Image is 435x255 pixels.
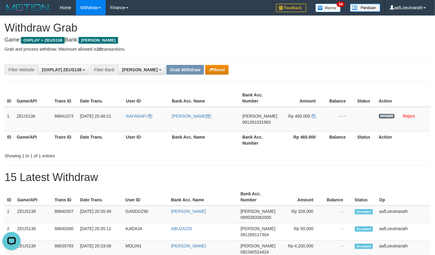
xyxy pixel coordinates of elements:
td: ZEUS138 [15,206,52,223]
h1: 15 Latest Withdraw [5,171,430,183]
span: OXPLAY > ZEUS138 [21,37,65,44]
a: ABUZAZID [171,226,192,231]
button: Grab Withdraw [166,65,204,75]
th: Action [376,89,430,107]
span: Copy 082340524424 to clipboard [240,250,269,254]
th: User ID [123,188,168,206]
td: - [323,206,352,223]
button: Open LiveChat chat widget [2,2,21,21]
span: Copy 081391031963 to clipboard [242,120,270,125]
td: [DATE] 20:35:11 [78,223,123,240]
span: Accepted [355,244,373,249]
td: - - - [325,107,355,132]
a: [PERSON_NAME] [171,243,206,248]
button: Reset [205,65,229,75]
h1: Withdraw Grab [5,22,430,34]
a: Reject [403,114,415,119]
th: Amount [278,188,323,206]
span: Rp 460.000 [288,114,310,119]
th: Bank Acc. Number [240,89,280,107]
th: Balance [325,131,355,149]
th: ID [5,188,15,206]
button: [OXPLAY] ZEUS138 [38,65,89,75]
th: Amount [280,89,325,107]
div: Showing 1 to 1 of 1 entries [5,150,177,159]
td: 1 [5,107,14,132]
th: Bank Acc. Number [238,188,278,206]
span: [PERSON_NAME] [240,226,275,231]
th: Bank Acc. Name [169,188,238,206]
th: Balance [325,89,355,107]
span: [PERSON_NAME] [79,37,118,44]
th: Status [355,131,376,149]
th: User ID [124,131,169,149]
th: Status [355,89,376,107]
th: Game/API [15,188,52,206]
img: Button%20Memo.svg [315,4,341,12]
span: 88841073 [55,114,73,119]
button: [PERSON_NAME] [118,65,165,75]
td: AJIDAJA [123,223,168,240]
span: RAFARAFI [126,114,147,119]
th: Trans ID [52,89,78,107]
img: Feedback.jpg [276,4,306,12]
td: aafLoeutnarath [377,223,430,240]
span: [PERSON_NAME] [240,243,275,248]
th: Trans ID [52,131,78,149]
th: Action [376,131,430,149]
a: Approve [379,114,395,119]
strong: 10 [97,47,101,52]
a: RAFARAFI [126,114,152,119]
span: [OXPLAY] ZEUS138 [42,67,81,72]
th: ID [5,89,14,107]
td: 88840300 [52,223,78,240]
td: ZEUS138 [14,107,52,132]
div: Filter Bank [90,65,118,75]
th: Date Trans. [78,89,124,107]
span: [PERSON_NAME] [240,209,275,214]
span: Accepted [355,226,373,232]
a: [PERSON_NAME] [171,209,206,214]
td: aafLoeutnarath [377,206,430,223]
th: Bank Acc. Name [169,131,240,149]
td: 1 [5,206,15,223]
th: User ID [124,89,169,107]
th: Trans ID [52,188,78,206]
span: Copy 0895393362005 to clipboard [240,215,271,220]
div: Filter Website [5,65,38,75]
img: panduan.png [350,4,380,12]
th: Game/API [14,89,52,107]
th: Op [377,188,430,206]
td: Rp 328,000 [278,206,323,223]
th: Rp 460.000 [280,131,325,149]
span: Copy 081269117304 to clipboard [240,232,269,237]
th: ID [5,131,14,149]
span: [DATE] 20:48:21 [80,114,111,119]
a: Copy 460000 to clipboard [311,114,316,119]
td: ZEUS138 [15,223,52,240]
a: [PERSON_NAME] [172,114,211,119]
h4: Game: Bank: [5,37,430,43]
span: Accepted [355,209,373,214]
td: [DATE] 20:35:49 [78,206,123,223]
th: Date Trans. [78,188,123,206]
th: Status [352,188,377,206]
th: Balance [323,188,352,206]
span: [PERSON_NAME] [242,114,277,119]
td: 2 [5,223,15,240]
img: MOTION_logo.png [5,3,51,12]
th: Date Trans. [78,131,124,149]
p: Grab and process withdraw. Maximum allowed is transactions. [5,46,430,52]
td: 88840307 [52,206,78,223]
span: [PERSON_NAME] [122,67,158,72]
td: GANDOZ90 [123,206,168,223]
td: - [323,223,352,240]
span: 34 [337,2,345,7]
td: Rp 50,000 [278,223,323,240]
th: Game/API [14,131,52,149]
th: Bank Acc. Name [169,89,240,107]
th: Bank Acc. Number [240,131,280,149]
